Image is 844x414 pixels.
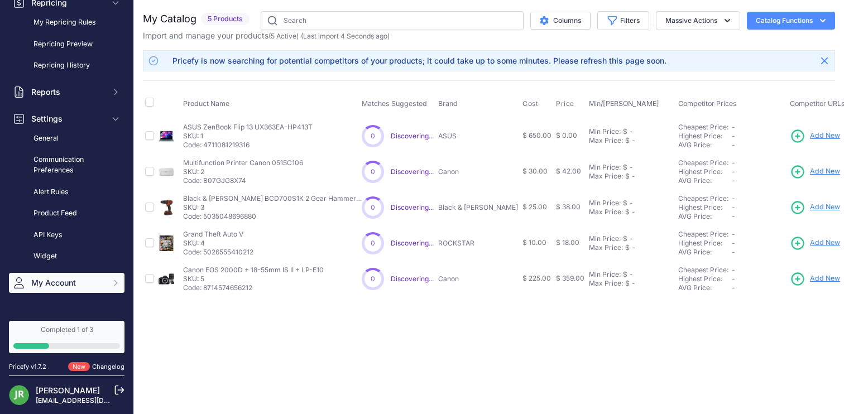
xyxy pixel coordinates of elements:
[732,194,735,203] span: -
[438,132,518,141] p: ASUS
[371,239,375,248] span: 0
[747,12,835,30] button: Catalog Functions
[678,99,737,108] span: Competitor Prices
[371,132,375,141] span: 0
[183,212,362,221] p: Code: 5035048696880
[732,212,735,220] span: -
[732,230,735,238] span: -
[183,239,253,248] p: SKU: 4
[627,270,633,279] div: -
[261,11,524,30] input: Search
[556,99,577,108] button: Price
[183,123,313,132] p: ASUS ZenBook Flip 13 UX363EA-HP413T
[627,234,633,243] div: -
[391,239,434,247] a: Discovering...
[201,13,250,26] span: 5 Products
[9,129,124,148] a: General
[810,166,840,177] span: Add New
[143,11,196,27] h2: My Catalog
[522,238,546,247] span: $ 10.00
[301,32,390,40] span: (Last import 4 Seconds ago)
[678,275,732,283] div: Highest Price:
[625,136,630,145] div: $
[556,203,581,211] span: $ 38.00
[438,99,458,108] span: Brand
[589,234,621,243] div: Min Price:
[816,52,833,70] button: Close
[790,200,840,215] a: Add New
[556,131,577,139] span: $ 0.00
[589,99,659,108] span: Min/[PERSON_NAME]
[362,99,427,108] span: Matches Suggested
[9,82,124,102] button: Reports
[678,167,732,176] div: Highest Price:
[556,238,579,247] span: $ 18.00
[438,239,518,248] p: ROCKSTAR
[522,274,551,282] span: $ 225.00
[790,164,840,180] a: Add New
[630,279,635,288] div: -
[732,141,735,149] span: -
[589,136,623,145] div: Max Price:
[623,270,627,279] div: $
[678,230,728,238] a: Cheapest Price:
[13,325,120,334] div: Completed 1 of 3
[530,12,591,30] button: Columns
[630,243,635,252] div: -
[678,239,732,248] div: Highest Price:
[183,203,362,212] p: SKU: 3
[623,234,627,243] div: $
[371,275,375,283] span: 0
[183,176,303,185] p: Code: B07GJG8X74
[9,150,124,180] a: Communication Preferences
[630,208,635,216] div: -
[9,273,124,293] button: My Account
[31,113,104,124] span: Settings
[732,132,735,140] span: -
[522,99,538,108] span: Cost
[9,56,124,75] a: Repricing History
[810,273,840,284] span: Add New
[268,32,299,40] span: ( )
[183,167,303,176] p: SKU: 2
[183,283,324,292] p: Code: 8714574656212
[556,99,574,108] span: Price
[9,204,124,223] a: Product Feed
[589,270,621,279] div: Min Price:
[391,275,434,283] span: Discovering...
[522,203,547,211] span: $ 25.00
[391,167,434,176] a: Discovering...
[678,141,732,150] div: AVG Price:
[678,194,728,203] a: Cheapest Price:
[438,203,518,212] p: Black & [PERSON_NAME]
[522,167,548,175] span: $ 30.00
[732,239,735,247] span: -
[92,363,124,370] a: Changelog
[627,163,633,172] div: -
[732,167,735,176] span: -
[810,131,840,141] span: Add New
[732,123,735,131] span: -
[623,127,627,136] div: $
[790,235,840,251] a: Add New
[68,362,90,372] span: New
[143,30,390,41] p: Import and manage your products
[630,172,635,181] div: -
[625,208,630,216] div: $
[589,208,623,216] div: Max Price:
[678,123,728,131] a: Cheapest Price:
[732,158,735,167] span: -
[183,275,324,283] p: SKU: 5
[625,172,630,181] div: $
[391,203,434,211] span: Discovering...
[9,247,124,266] a: Widget
[589,172,623,181] div: Max Price:
[522,131,552,139] span: $ 650.00
[9,109,124,129] button: Settings
[623,163,627,172] div: $
[625,243,630,252] div: $
[556,167,581,175] span: $ 42.00
[732,176,735,185] span: -
[589,163,621,172] div: Min Price:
